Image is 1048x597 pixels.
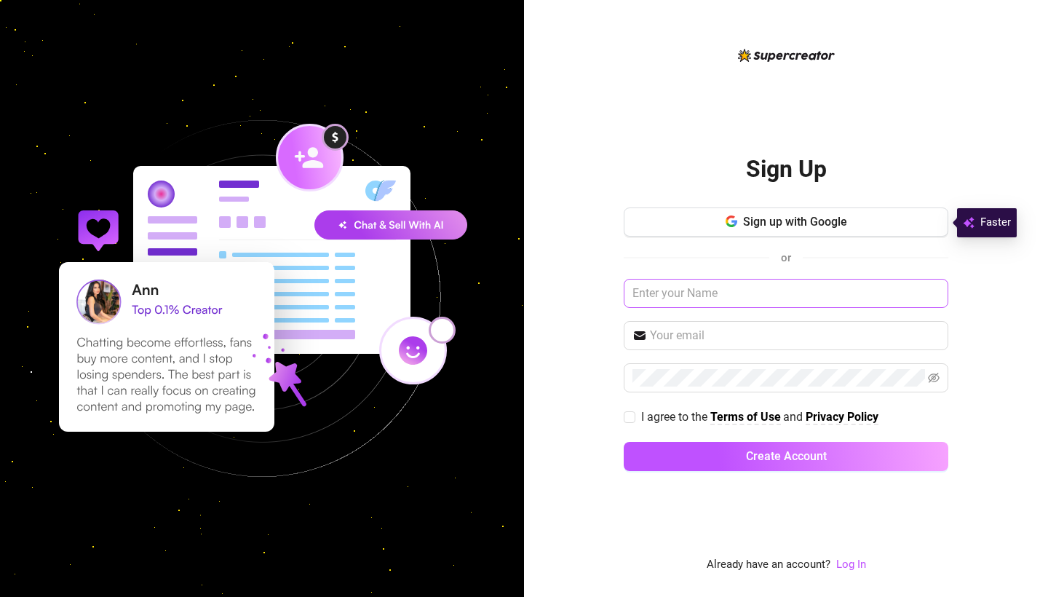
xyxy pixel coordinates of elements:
[624,207,948,237] button: Sign up with Google
[836,558,866,571] a: Log In
[624,279,948,308] input: Enter your Name
[624,442,948,471] button: Create Account
[743,215,847,229] span: Sign up with Google
[710,410,781,425] a: Terms of Use
[707,556,830,574] span: Already have an account?
[746,449,827,463] span: Create Account
[806,410,878,425] a: Privacy Policy
[746,154,827,184] h2: Sign Up
[738,49,835,62] img: logo-BBDzfeDw.svg
[928,372,940,384] span: eye-invisible
[650,327,940,344] input: Your email
[836,556,866,574] a: Log In
[963,214,974,232] img: svg%3e
[781,251,791,264] span: or
[10,47,514,550] img: signup-background-D0MIrEPF.svg
[641,410,710,424] span: I agree to the
[980,214,1011,232] span: Faster
[783,410,806,424] span: and
[806,410,878,424] strong: Privacy Policy
[710,410,781,424] strong: Terms of Use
